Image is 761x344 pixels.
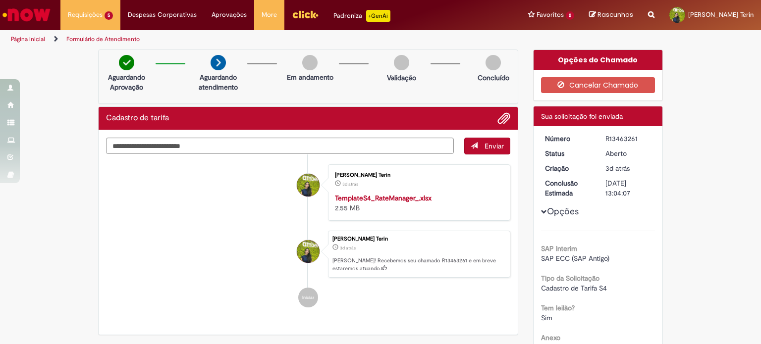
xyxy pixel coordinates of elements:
span: 3d atrás [605,164,630,173]
p: +GenAi [366,10,390,22]
p: Em andamento [287,72,333,82]
span: Cadastro de Tarifa S4 [541,284,607,293]
button: Adicionar anexos [497,112,510,125]
a: TemplateS4_RateManager_.xlsx [335,194,432,202]
div: Padroniza [333,10,390,22]
p: Validação [387,73,416,83]
img: check-circle-green.png [119,55,134,70]
b: Tem leilão? [541,303,575,312]
span: Enviar [485,142,504,150]
time: 29/08/2025 16:04:01 [342,181,358,187]
span: [PERSON_NAME] Terin [688,10,754,19]
img: click_logo_yellow_360x200.png [292,7,319,22]
a: Formulário de Atendimento [66,35,140,43]
a: Rascunhos [589,10,633,20]
h2: Cadastro de tarifa Histórico de tíquete [106,114,169,123]
div: Danielle Bueno Terin [297,240,320,263]
b: Anexo [541,333,560,342]
span: Sua solicitação foi enviada [541,112,623,121]
button: Enviar [464,138,510,154]
div: [PERSON_NAME] Terin [332,236,505,242]
div: 2.55 MB [335,193,500,213]
li: Danielle Bueno Terin [106,231,510,278]
span: More [262,10,277,20]
span: Despesas Corporativas [128,10,197,20]
img: ServiceNow [1,5,52,25]
img: arrow-next.png [211,55,226,70]
span: Favoritos [537,10,564,20]
img: img-circle-grey.png [302,55,318,70]
span: Rascunhos [598,10,633,19]
time: 29/08/2025 16:04:04 [340,245,356,251]
dt: Status [538,148,598,158]
ul: Histórico de tíquete [106,154,510,318]
p: Aguardando Aprovação [103,72,151,92]
div: Danielle Bueno Terin [297,174,320,197]
p: Concluído [478,73,509,83]
span: Requisições [68,10,103,20]
dt: Criação [538,163,598,173]
span: 3d atrás [342,181,358,187]
p: [PERSON_NAME]! Recebemos seu chamado R13463261 e em breve estaremos atuando. [332,257,505,272]
b: Tipo da Solicitação [541,274,599,283]
div: Aberto [605,148,652,158]
p: Aguardando atendimento [194,72,242,92]
ul: Trilhas de página [7,30,500,49]
img: img-circle-grey.png [394,55,409,70]
a: Página inicial [11,35,45,43]
span: Aprovações [212,10,247,20]
div: [DATE] 13:04:07 [605,178,652,198]
b: SAP Interim [541,244,577,253]
div: [PERSON_NAME] Terin [335,172,500,178]
div: Opções do Chamado [534,50,663,70]
span: 5 [105,11,113,20]
textarea: Digite sua mensagem aqui... [106,138,454,154]
dt: Conclusão Estimada [538,178,598,198]
div: R13463261 [605,134,652,144]
span: 3d atrás [340,245,356,251]
span: SAP ECC (SAP Antigo) [541,254,609,263]
dt: Número [538,134,598,144]
div: 29/08/2025 16:04:04 [605,163,652,173]
span: Sim [541,313,552,322]
img: img-circle-grey.png [486,55,501,70]
span: 2 [566,11,574,20]
button: Cancelar Chamado [541,77,655,93]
